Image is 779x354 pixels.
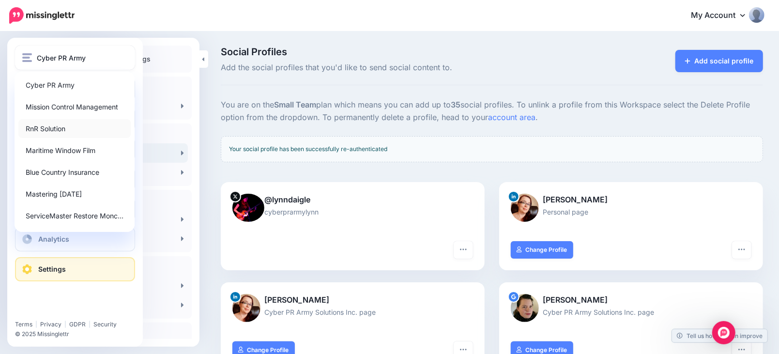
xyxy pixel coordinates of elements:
p: [PERSON_NAME] [232,294,473,307]
span: | [89,321,91,328]
p: [PERSON_NAME] [511,294,751,307]
a: Mastering [DATE] [18,185,131,203]
a: Security [93,321,117,328]
p: @lynndaigle [232,194,473,206]
a: Terms [15,321,32,328]
img: menu.png [22,53,32,62]
a: Cyber PR Army [18,76,131,94]
p: Personal page [511,206,751,217]
a: My Account [681,4,764,28]
a: GDPR [69,321,86,328]
img: lynn_bio-25462.jpg [232,194,264,222]
a: Add social profile [675,50,763,72]
span: Social Profiles [221,47,578,57]
span: Settings [38,265,66,273]
span: Analytics [38,235,69,243]
a: Analytics [15,227,135,251]
div: Open Intercom Messenger [712,321,735,344]
a: Settings [15,257,135,281]
p: [PERSON_NAME] [511,194,751,206]
img: ACg8ocJnG14F726nf4Fbuuw1PqcphSGr4FIJ5RdVAKHhfmEQ2lQs96-c-81107.png [511,294,539,322]
span: Cyber PR Army [37,52,86,63]
p: You are on the plan which means you can add up to social profiles. To unlink a profile from this ... [221,99,763,124]
a: Blue Country Insurance [18,163,131,182]
iframe: Twitter Follow Button [15,307,89,316]
img: 1695384448758-48090.png [511,194,539,222]
a: Maritime Window Film [18,141,131,160]
a: Privacy [40,321,61,328]
b: Small Team [274,100,316,109]
b: 35 [451,100,460,109]
a: account area [488,112,535,122]
img: 1695384448758-48090.png [232,294,260,322]
button: Cyber PR Army [15,46,135,70]
img: Missinglettr [9,7,75,24]
p: cyberprarmylynn [232,206,473,217]
span: | [35,321,37,328]
a: Mission Control Management [18,97,131,116]
a: Change Profile [511,241,573,259]
a: ServiceMaster Restore Monc… [18,206,131,225]
span: Add the social profiles that you'd like to send social content to. [221,62,578,74]
p: Cyber PR Army Solutions Inc. page [511,307,751,318]
div: Your social profile has been successfully re-authenticated [221,136,763,162]
a: Tell us how we can improve [672,329,767,342]
a: RnR Solution [18,119,131,138]
span: | [64,321,66,328]
li: © 2025 Missinglettr [15,329,141,339]
a: Impaxly [18,228,131,247]
p: Cyber PR Army Solutions Inc. page [232,307,473,318]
